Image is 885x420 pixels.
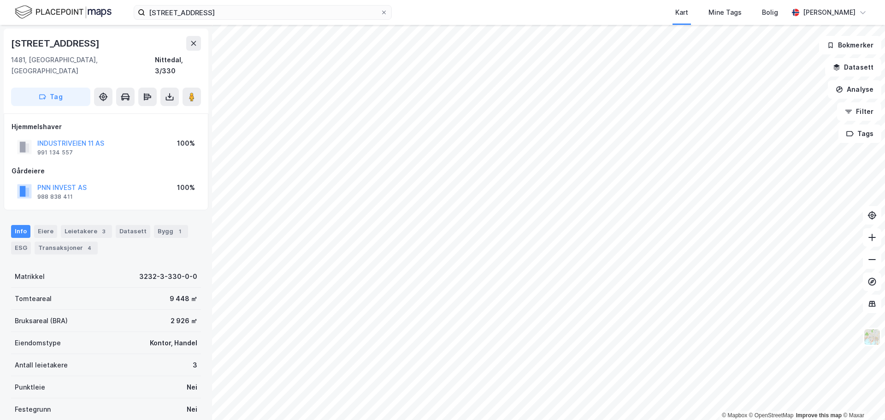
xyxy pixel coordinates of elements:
[11,242,31,254] div: ESG
[155,54,201,77] div: Nittedal, 3/330
[762,7,778,18] div: Bolig
[675,7,688,18] div: Kart
[819,36,881,54] button: Bokmerker
[37,193,73,201] div: 988 838 411
[116,225,150,238] div: Datasett
[175,227,184,236] div: 1
[15,271,45,282] div: Matrikkel
[145,6,380,19] input: Søk på adresse, matrikkel, gårdeiere, leietakere eller personer
[11,36,101,51] div: [STREET_ADDRESS]
[863,328,881,346] img: Z
[708,7,742,18] div: Mine Tags
[11,54,155,77] div: 1481, [GEOGRAPHIC_DATA], [GEOGRAPHIC_DATA]
[37,149,73,156] div: 991 134 557
[839,376,885,420] iframe: Chat Widget
[825,58,881,77] button: Datasett
[11,88,90,106] button: Tag
[837,102,881,121] button: Filter
[796,412,842,419] a: Improve this map
[61,225,112,238] div: Leietakere
[15,337,61,349] div: Eiendomstype
[35,242,98,254] div: Transaksjoner
[34,225,57,238] div: Eiere
[12,121,201,132] div: Hjemmelshaver
[170,293,197,304] div: 9 448 ㎡
[177,182,195,193] div: 100%
[15,382,45,393] div: Punktleie
[187,404,197,415] div: Nei
[839,376,885,420] div: Kontrollprogram for chat
[749,412,794,419] a: OpenStreetMap
[150,337,197,349] div: Kontor, Handel
[193,360,197,371] div: 3
[12,166,201,177] div: Gårdeiere
[11,225,30,238] div: Info
[187,382,197,393] div: Nei
[99,227,108,236] div: 3
[139,271,197,282] div: 3232-3-330-0-0
[171,315,197,326] div: 2 926 ㎡
[15,4,112,20] img: logo.f888ab2527a4732fd821a326f86c7f29.svg
[15,293,52,304] div: Tomteareal
[828,80,881,99] button: Analyse
[177,138,195,149] div: 100%
[154,225,188,238] div: Bygg
[838,124,881,143] button: Tags
[15,404,51,415] div: Festegrunn
[803,7,855,18] div: [PERSON_NAME]
[85,243,94,253] div: 4
[15,360,68,371] div: Antall leietakere
[722,412,747,419] a: Mapbox
[15,315,68,326] div: Bruksareal (BRA)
